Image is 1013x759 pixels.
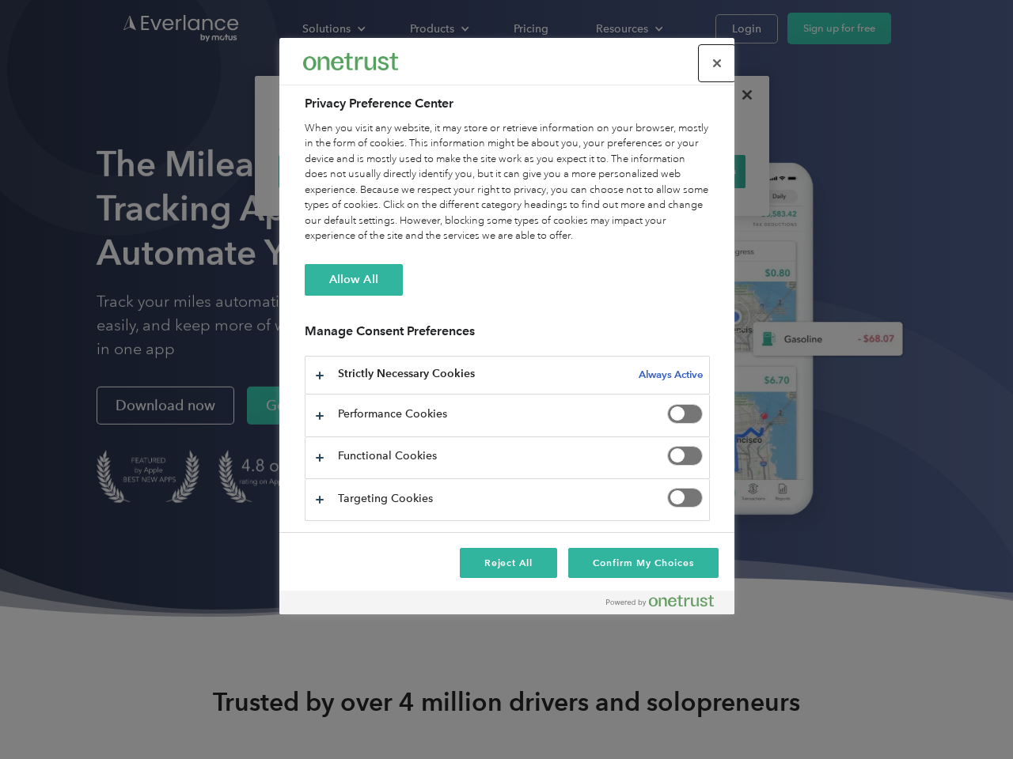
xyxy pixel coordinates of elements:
[305,94,710,113] h2: Privacy Preference Center
[460,548,558,578] button: Reject All
[279,38,734,614] div: Privacy Preference Center
[700,46,734,81] button: Close
[568,548,718,578] button: Confirm My Choices
[303,46,398,77] div: Everlance
[606,595,714,607] img: Powered by OneTrust Opens in a new Tab
[305,121,710,244] div: When you visit any website, it may store or retrieve information on your browser, mostly in the f...
[303,53,398,70] img: Everlance
[279,38,734,614] div: Preference center
[305,264,403,296] button: Allow All
[305,323,710,348] h3: Manage Consent Preferences
[606,595,727,614] a: Powered by OneTrust Opens in a new Tab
